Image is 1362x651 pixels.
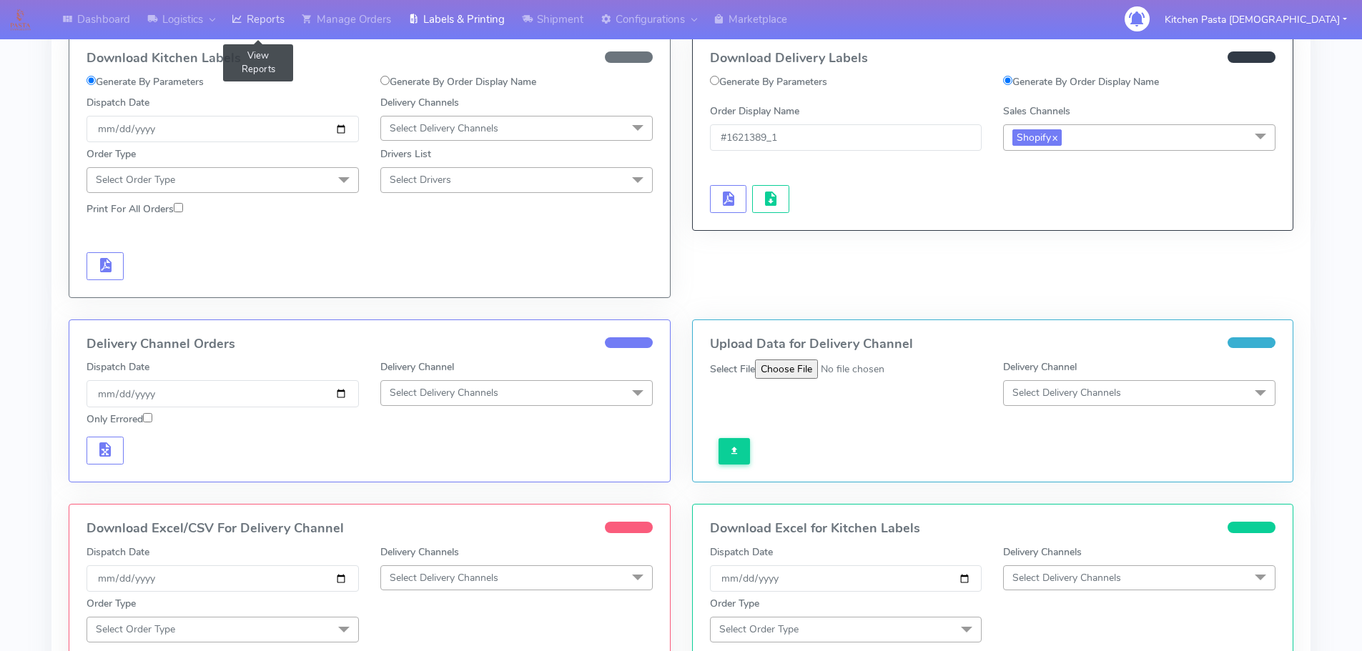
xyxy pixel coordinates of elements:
span: Select Delivery Channels [390,571,498,585]
h4: Download Kitchen Labels [87,51,653,66]
input: Generate By Order Display Name [380,76,390,85]
label: Generate By Parameters [710,74,827,89]
label: Print For All Orders [87,202,183,217]
span: Select Drivers [390,173,451,187]
button: Kitchen Pasta [DEMOGRAPHIC_DATA] [1154,5,1358,34]
label: Order Type [710,596,759,611]
label: Dispatch Date [710,545,773,560]
label: Order Type [87,596,136,611]
label: Sales Channels [1003,104,1070,119]
span: Select Delivery Channels [1012,571,1121,585]
span: Select Delivery Channels [390,121,498,135]
label: Generate By Order Display Name [380,74,536,89]
label: Delivery Channels [380,95,459,110]
span: Shopify [1012,129,1062,146]
label: Delivery Channel [380,359,454,374]
input: Print For All Orders [174,203,183,212]
input: Generate By Order Display Name [1003,76,1012,85]
label: Only Errored [87,412,152,427]
span: Select Delivery Channels [390,386,498,399]
input: Generate By Parameters [710,76,719,85]
input: Only Errored [143,413,152,422]
span: Select Order Type [719,622,799,636]
label: Order Type [87,146,136,161]
label: Delivery Channels [380,545,459,560]
label: Select File [710,362,755,377]
label: Delivery Channels [1003,545,1082,560]
label: Delivery Channel [1003,359,1077,374]
input: Generate By Parameters [87,76,96,85]
label: Dispatch Date [87,545,149,560]
h4: Download Excel/CSV For Delivery Channel [87,522,653,536]
label: Dispatch Date [87,95,149,110]
label: Generate By Parameters [87,74,204,89]
label: Drivers List [380,146,431,161]
a: x [1051,129,1057,144]
span: Select Order Type [96,173,175,187]
span: Select Delivery Channels [1012,386,1121,399]
h4: Delivery Channel Orders [87,337,653,352]
h4: Download Excel for Kitchen Labels [710,522,1276,536]
h4: Download Delivery Labels [710,51,1276,66]
h4: Upload Data for Delivery Channel [710,337,1276,352]
label: Generate By Order Display Name [1003,74,1159,89]
span: Select Order Type [96,622,175,636]
label: Dispatch Date [87,359,149,374]
label: Order Display Name [710,104,799,119]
